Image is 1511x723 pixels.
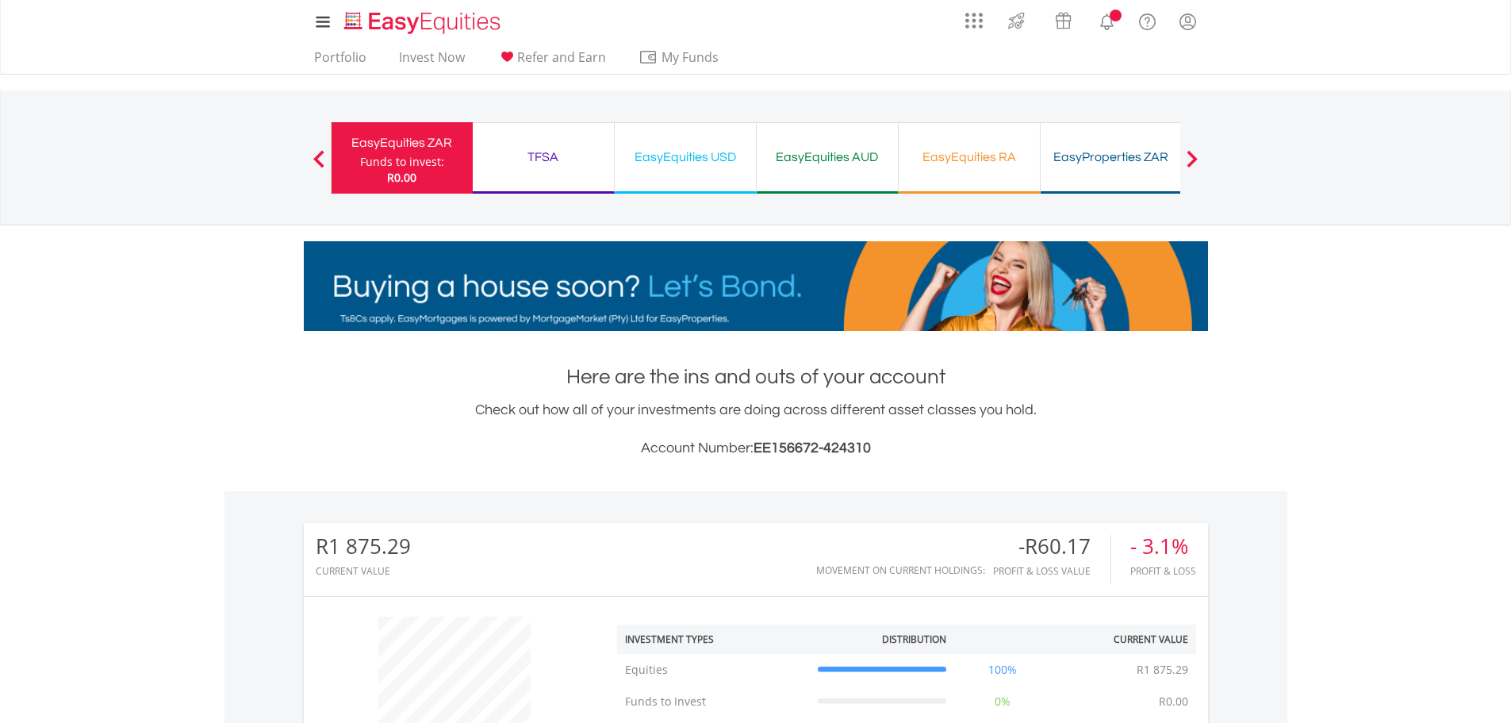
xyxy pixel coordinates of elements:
img: EasyEquities_Logo.png [341,10,507,36]
span: R0.00 [387,170,416,185]
div: - 3.1% [1130,535,1196,558]
div: Profit & Loss [1130,566,1196,576]
td: Equities [617,654,810,686]
div: Distribution [882,633,946,646]
img: thrive-v2.svg [1003,8,1030,33]
img: EasyMortage Promotion Banner [304,241,1208,331]
span: EE156672-424310 [754,440,871,456]
div: Check out how all of your investments are doing across different asset classes you hold. [304,399,1208,460]
div: EasyEquities AUD [766,146,888,168]
td: R0.00 [1151,686,1196,717]
a: AppsGrid [955,4,993,29]
a: Refer and Earn [491,49,612,74]
th: Investment Types [617,625,810,654]
th: Current Value [1051,625,1196,654]
div: CURRENT VALUE [316,566,411,576]
div: EasyProperties ZAR [1050,146,1172,168]
button: Next [1176,158,1208,174]
a: My Profile [1168,4,1208,39]
td: 100% [954,654,1051,686]
td: R1 875.29 [1129,654,1196,686]
td: Funds to Invest [617,686,810,717]
span: My Funds [639,47,742,67]
div: -R60.17 [993,535,1110,558]
img: vouchers-v2.svg [1050,8,1076,33]
div: Movement on Current Holdings: [816,565,985,575]
a: Home page [338,4,507,36]
div: EasyEquities RA [908,146,1030,168]
h1: Here are the ins and outs of your account [304,363,1208,391]
td: 0% [954,686,1051,717]
a: Invest Now [393,49,471,74]
img: grid-menu-icon.svg [965,12,983,29]
div: Funds to invest: [360,154,444,170]
div: EasyEquities ZAR [341,132,463,154]
div: R1 875.29 [316,535,411,558]
a: Notifications [1087,4,1127,36]
a: Vouchers [1040,4,1087,33]
a: FAQ's and Support [1127,4,1168,36]
span: Refer and Earn [517,48,606,66]
h3: Account Number: [304,437,1208,460]
button: Previous [303,158,335,174]
div: EasyEquities USD [624,146,746,168]
div: Profit & Loss Value [993,566,1110,576]
a: Portfolio [308,49,373,74]
div: TFSA [482,146,604,168]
